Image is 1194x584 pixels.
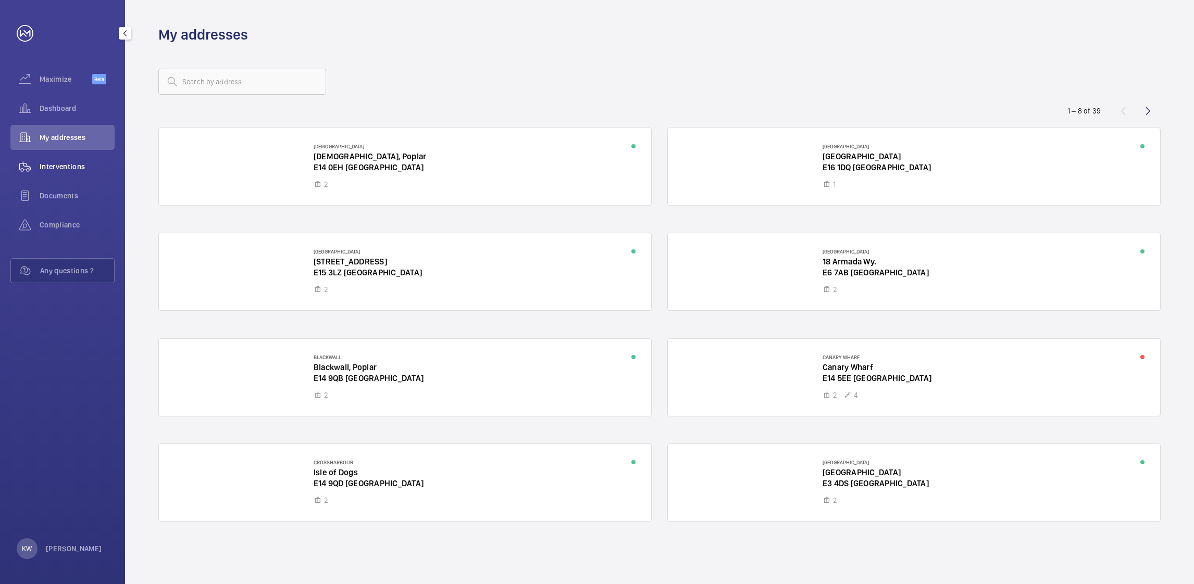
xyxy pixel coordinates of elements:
[1067,106,1101,116] div: 1 – 8 of 39
[40,220,115,230] span: Compliance
[158,69,326,95] input: Search by address
[40,191,115,201] span: Documents
[92,74,106,84] span: Beta
[158,25,248,44] h1: My addresses
[40,103,115,113] span: Dashboard
[40,74,92,84] span: Maximize
[40,132,115,143] span: My addresses
[46,543,102,554] p: [PERSON_NAME]
[40,161,115,172] span: Interventions
[40,265,114,276] span: Any questions ?
[22,543,32,554] p: KW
